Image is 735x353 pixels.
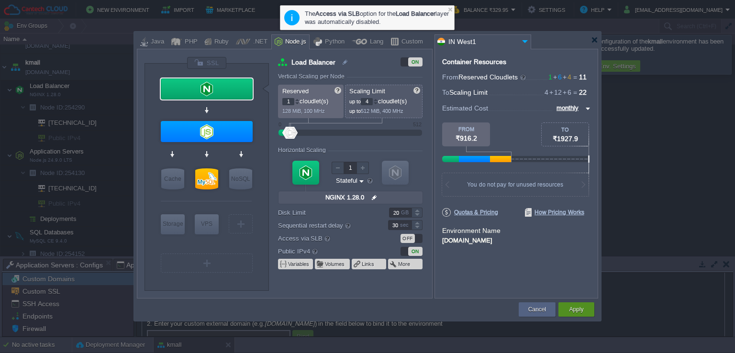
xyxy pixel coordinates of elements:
[548,88,554,96] span: +
[552,73,562,81] span: 6
[161,214,185,233] div: Storage
[442,103,488,113] span: Estimated Cost
[278,220,375,231] label: Sequential restart delay
[562,73,571,81] span: 4
[442,227,501,234] label: Environment Name
[408,57,423,66] div: ON
[562,88,568,96] span: +
[408,247,423,256] div: ON
[396,10,435,17] b: Load Balancer
[282,35,306,49] div: Node.js
[322,35,345,49] div: Python
[349,88,385,95] span: Scaling Limit
[545,88,548,96] span: 4
[195,214,219,233] div: VPS
[288,260,310,268] button: Variables
[305,9,449,26] div: The option for the layer was automatically disabled.
[398,260,411,268] button: More
[362,260,375,268] button: Links
[401,208,411,217] div: GB
[250,35,267,49] div: .NET
[182,35,198,49] div: PHP
[571,88,579,96] span: =
[562,73,568,81] span: +
[278,147,328,154] div: Horizontal Scaling
[282,108,325,114] span: 128 MiB, 100 MHz
[571,73,579,81] span: =
[229,214,253,233] div: Create New Layer
[278,208,375,218] label: Disk Limit
[315,10,360,17] b: Access via SLB
[548,73,552,81] span: 1
[367,35,383,49] div: Lang
[399,35,423,49] div: Custom
[562,88,571,96] span: 6
[442,235,590,244] div: [DOMAIN_NAME]
[161,78,253,99] div: Load Balancer
[548,88,562,96] span: 12
[161,254,253,273] div: Create New Layer
[579,73,587,81] span: 11
[278,121,281,127] div: 0
[278,73,347,80] div: Vertical Scaling per Node
[278,246,375,256] label: Public IPv4
[229,168,252,189] div: NoSQL Databases
[161,168,184,189] div: Cache
[325,260,345,268] button: Volumes
[161,214,185,234] div: Storage Containers
[528,305,546,314] button: Cancel
[148,35,164,49] div: Java
[442,126,490,132] div: FROM
[456,134,477,142] span: ₹916.2
[361,108,403,114] span: 512 MiB, 400 MHz
[161,121,253,142] div: Application Servers
[579,88,587,96] span: 22
[349,108,361,114] span: up to
[349,95,419,105] p: cloudlet(s)
[195,168,218,189] div: SQL Databases
[525,208,584,217] span: How Pricing Works
[282,95,340,105] p: cloudlet(s)
[349,99,361,104] span: up to
[552,73,558,81] span: +
[449,88,488,96] span: Scaling Limit
[442,88,449,96] span: To
[229,168,252,189] div: NoSQL
[212,35,229,49] div: Ruby
[442,58,506,66] div: Container Resources
[400,221,411,230] div: sec
[542,127,589,132] div: TO
[442,208,498,217] span: Quotas & Pricing
[195,214,219,234] div: Elastic VPS
[413,121,422,127] div: 512
[401,234,415,243] div: OFF
[458,73,527,81] span: Reserved Cloudlets
[278,233,375,243] label: Access via SLB
[553,135,578,143] span: ₹1927.9
[442,73,458,81] span: From
[569,305,583,314] button: Apply
[282,88,309,95] span: Reserved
